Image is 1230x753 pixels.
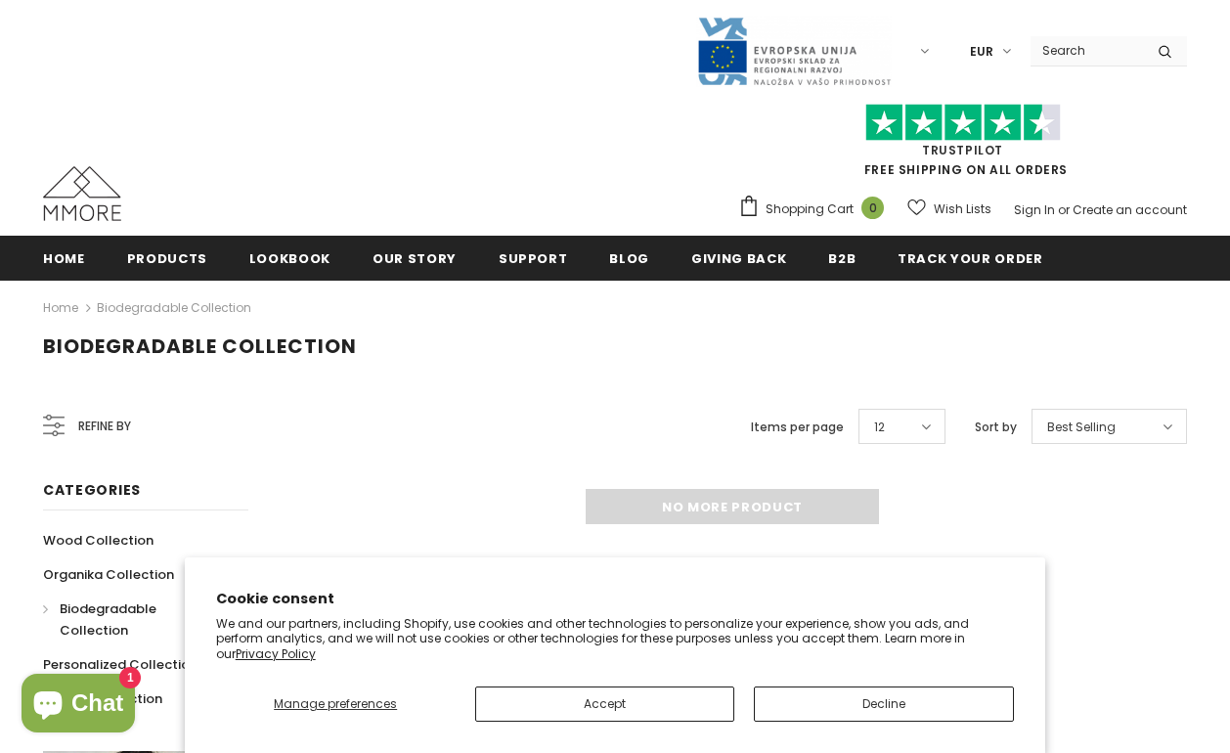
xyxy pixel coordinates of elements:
[865,104,1061,142] img: Trust Pilot Stars
[1058,201,1070,218] span: or
[898,249,1042,268] span: Track your order
[216,589,1015,609] h2: Cookie consent
[43,592,227,647] a: Biodegradable Collection
[16,674,141,737] inbox-online-store-chat: Shopify online store chat
[975,418,1017,437] label: Sort by
[216,687,456,722] button: Manage preferences
[78,416,131,437] span: Refine by
[249,236,330,280] a: Lookbook
[475,687,735,722] button: Accept
[43,531,154,550] span: Wood Collection
[97,299,251,316] a: Biodegradable Collection
[236,645,316,662] a: Privacy Policy
[60,599,156,640] span: Biodegradable Collection
[373,249,457,268] span: Our Story
[922,142,1003,158] a: Trustpilot
[216,616,1015,662] p: We and our partners, including Shopify, use cookies and other technologies to personalize your ex...
[373,236,457,280] a: Our Story
[691,249,786,268] span: Giving back
[127,236,207,280] a: Products
[907,192,991,226] a: Wish Lists
[43,332,357,360] span: Biodegradable Collection
[43,480,141,500] span: Categories
[499,249,568,268] span: support
[828,249,856,268] span: B2B
[43,236,85,280] a: Home
[499,236,568,280] a: support
[934,199,991,219] span: Wish Lists
[1047,418,1116,437] span: Best Selling
[766,199,854,219] span: Shopping Cart
[874,418,885,437] span: 12
[1073,201,1187,218] a: Create an account
[43,296,78,320] a: Home
[1031,36,1143,65] input: Search Site
[738,195,894,224] a: Shopping Cart 0
[970,42,993,62] span: EUR
[828,236,856,280] a: B2B
[43,249,85,268] span: Home
[127,249,207,268] span: Products
[751,418,844,437] label: Items per page
[609,249,649,268] span: Blog
[249,249,330,268] span: Lookbook
[609,236,649,280] a: Blog
[43,647,198,682] a: Personalized Collection
[696,16,892,87] img: Javni Razpis
[43,523,154,557] a: Wood Collection
[691,236,786,280] a: Giving back
[43,565,174,584] span: Organika Collection
[274,695,397,712] span: Manage preferences
[43,655,198,674] span: Personalized Collection
[738,112,1187,178] span: FREE SHIPPING ON ALL ORDERS
[861,197,884,219] span: 0
[754,687,1014,722] button: Decline
[696,42,892,59] a: Javni Razpis
[898,236,1042,280] a: Track your order
[1014,201,1055,218] a: Sign In
[43,166,121,221] img: MMORE Cases
[43,557,174,592] a: Organika Collection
